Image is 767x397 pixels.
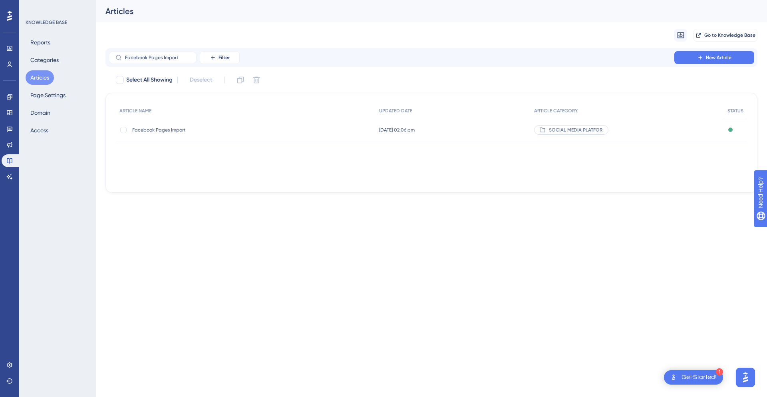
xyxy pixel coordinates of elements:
[733,365,757,389] iframe: UserGuiding AI Assistant Launcher
[26,123,53,138] button: Access
[119,108,151,114] span: ARTICLE NAME
[26,106,55,120] button: Domain
[19,2,50,12] span: Need Help?
[26,53,64,67] button: Categories
[26,70,54,85] button: Articles
[669,373,678,382] img: launcher-image-alternative-text
[379,127,415,133] span: [DATE] 02:06 pm
[125,55,190,60] input: Search
[534,108,578,114] span: ARTICLE CATEGORY
[26,35,55,50] button: Reports
[674,51,754,64] button: New Article
[549,127,602,133] span: SOCIAL MEDIA PLATFOR
[126,75,173,85] span: Select All Showing
[716,368,723,375] div: 1
[219,54,230,61] span: Filter
[105,6,737,17] div: Articles
[183,73,219,87] button: Deselect
[682,373,717,382] div: Get Started!
[26,19,67,26] div: KNOWLEDGE BASE
[200,51,240,64] button: Filter
[693,29,757,42] button: Go to Knowledge Base
[727,108,743,114] span: STATUS
[26,88,70,102] button: Page Settings
[190,75,212,85] span: Deselect
[706,54,731,61] span: New Article
[379,108,412,114] span: UPDATED DATE
[664,370,723,385] div: Open Get Started! checklist, remaining modules: 1
[132,127,260,133] span: Facebook Pages Import
[704,32,755,38] span: Go to Knowledge Base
